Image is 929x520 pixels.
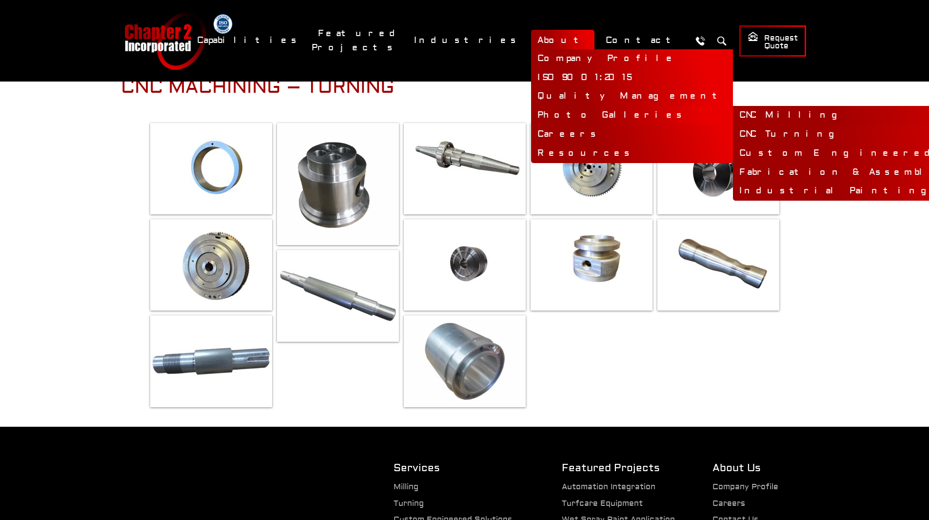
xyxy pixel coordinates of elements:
a: Featured Projects [312,23,403,58]
a: Careers [531,125,733,144]
img: 189340743.jpg [657,219,779,311]
a: Contact [599,30,687,51]
a: Automation Integration [562,482,655,492]
a: Call Us [692,32,710,50]
img: 1328789152.jpg [657,123,779,214]
a: Capabilities [191,30,307,51]
a: Company Profile [531,49,733,68]
a: ISO 9001:2015 [531,68,733,87]
a: Turfcare Equipment [562,499,643,508]
img: 1536400566.jpg [531,123,652,214]
img: 480661652.jpg [150,315,272,407]
img: 3711946232.jpg [404,315,526,407]
a: Chapter 2 Incorporated [123,12,206,70]
a: Industries [408,30,526,51]
h2: Featured Projects [562,461,675,475]
button: Search [713,32,731,50]
img: 336108166.jpg [277,250,399,342]
a: Careers [712,499,745,508]
h2: About Us [712,461,806,475]
a: Milling [394,482,418,492]
a: Turning [394,499,424,508]
img: 3117045476.jpg [150,219,272,311]
span: Request Quote [748,31,798,51]
a: Resources [531,144,733,163]
a: About [531,30,594,51]
a: Photo Galleries [531,106,733,125]
img: 1480095620.jpg [404,123,526,214]
a: Request Quote [739,25,806,57]
h2: CNC Machining – Turning [121,76,809,99]
h2: Services [394,461,525,475]
a: Company Profile [712,482,778,492]
img: 3713728880.png [277,123,399,245]
img: 41268939.jpg [150,123,272,214]
img: 2184372451.jpg [531,219,652,311]
img: 571033707.jpg [404,219,526,311]
a: Quality Management [531,87,733,106]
